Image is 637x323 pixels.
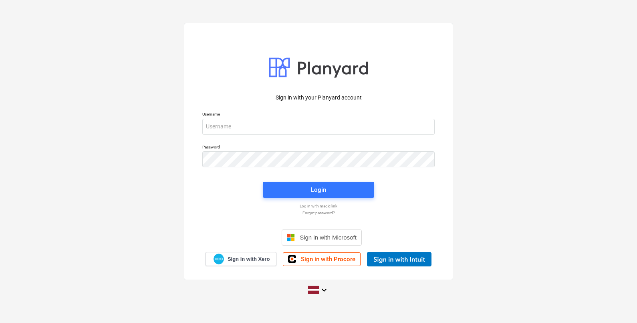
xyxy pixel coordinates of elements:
div: Login [311,185,326,195]
input: Username [202,119,435,135]
a: Sign in with Xero [206,252,277,266]
i: keyboard_arrow_down [319,285,329,295]
span: Sign in with Microsoft [300,234,357,241]
a: Forgot password? [198,210,439,215]
span: Sign in with Procore [301,256,355,263]
p: Sign in with your Planyard account [202,93,435,102]
a: Log in with magic link [198,203,439,209]
span: Sign in with Xero [228,256,270,263]
p: Username [202,112,435,118]
button: Login [263,182,374,198]
a: Sign in with Procore [283,252,361,266]
img: Microsoft logo [287,234,295,242]
img: Xero logo [214,254,224,264]
p: Password [202,144,435,151]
